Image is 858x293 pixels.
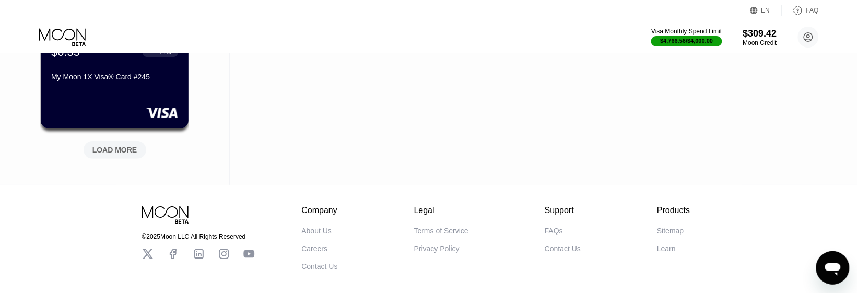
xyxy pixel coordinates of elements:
[657,227,684,235] div: Sitemap
[657,244,676,253] div: Learn
[142,233,255,240] div: © 2025 Moon LLC All Rights Reserved
[651,28,722,35] div: Visa Monthly Spend Limit
[302,244,328,253] div: Careers
[657,206,690,215] div: Products
[545,244,581,253] div: Contact Us
[414,244,460,253] div: Privacy Policy
[816,251,850,285] iframe: Button to launch messaging window
[302,262,338,271] div: Contact Us
[302,206,338,215] div: Company
[661,38,713,44] div: $4,766.56 / $4,000.00
[545,206,581,215] div: Support
[545,227,563,235] div: FAQs
[651,28,722,46] div: Visa Monthly Spend Limit$4,766.56/$4,000.00
[750,5,782,16] div: EN
[51,73,178,81] div: My Moon 1X Visa® Card #245
[414,227,468,235] div: Terms of Service
[743,28,777,39] div: $309.42
[743,28,777,46] div: $309.42Moon Credit
[782,5,819,16] div: FAQ
[414,206,468,215] div: Legal
[302,227,332,235] div: About Us
[806,7,819,14] div: FAQ
[76,137,154,159] div: LOAD MORE
[743,39,777,46] div: Moon Credit
[41,35,189,128] div: $0.35● ● ● ●7752My Moon 1X Visa® Card #245
[761,7,770,14] div: EN
[92,145,137,155] div: LOAD MORE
